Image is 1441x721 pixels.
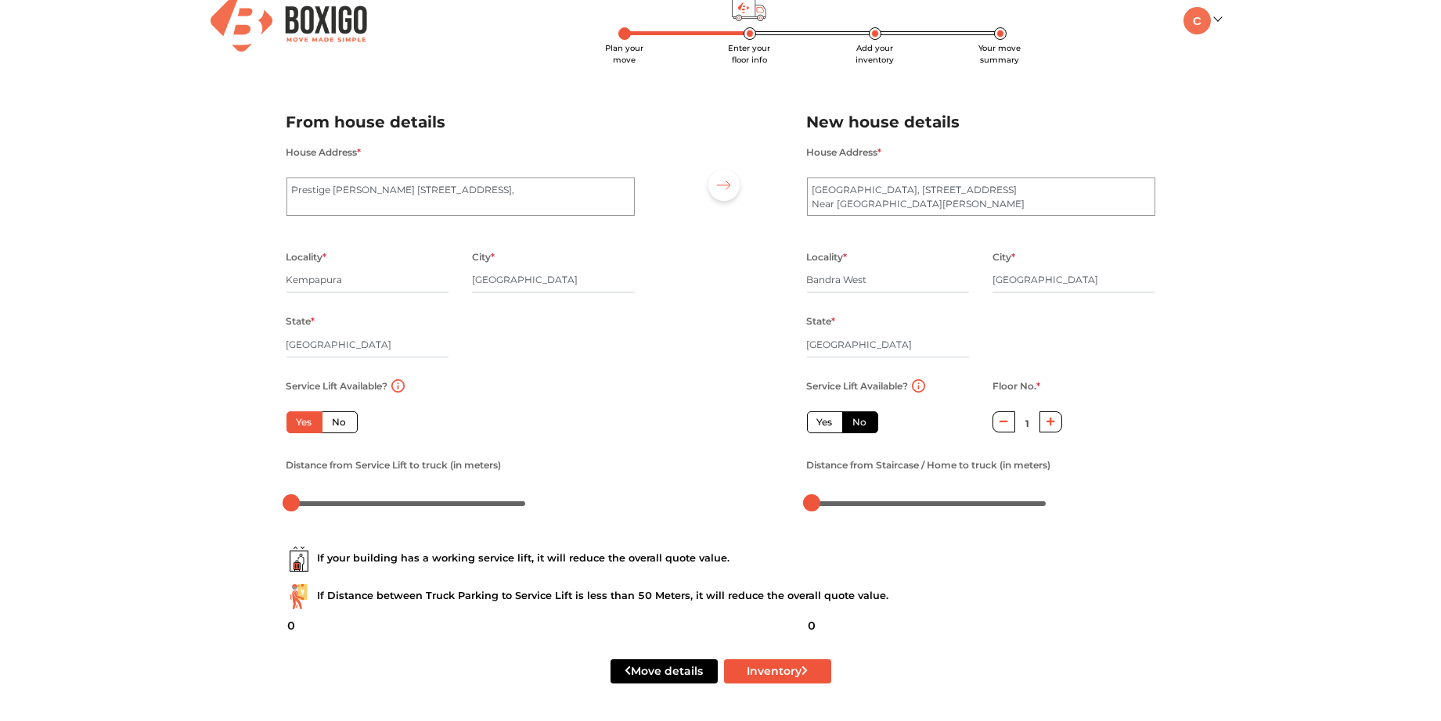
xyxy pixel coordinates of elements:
div: 0 [802,612,822,639]
span: Enter your floor info [729,43,771,65]
div: 0 [281,612,301,639]
label: State [807,311,836,332]
img: ... [286,547,312,572]
span: Your move summary [979,43,1021,65]
label: Yes [807,411,843,433]
label: Service Lift Available? [807,376,909,396]
label: City [992,247,1015,267]
label: State [286,311,315,332]
label: House Address [807,142,882,163]
div: If Distance between Truck Parking to Service Lift is less than 50 Meters, it will reduce the over... [286,584,1155,609]
label: Distance from Service Lift to truck (in meters) [286,455,502,475]
h2: From house details [286,109,635,135]
label: Locality [807,247,848,267]
label: No [842,411,878,433]
label: No [322,411,358,433]
button: Move details [611,659,718,683]
span: Add your inventory [856,43,894,65]
label: Yes [286,411,322,433]
span: Plan your move [605,43,643,65]
label: House Address [286,142,362,163]
div: If your building has a working service lift, it will reduce the overall quote value. [286,547,1155,572]
label: Locality [286,247,327,267]
label: Distance from Staircase / Home to truck (in meters) [807,455,1051,475]
button: Inventory [724,659,831,683]
label: Service Lift Available? [286,376,388,396]
h2: New house details [807,109,1155,135]
label: Floor No. [992,376,1040,396]
label: City [472,247,495,267]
